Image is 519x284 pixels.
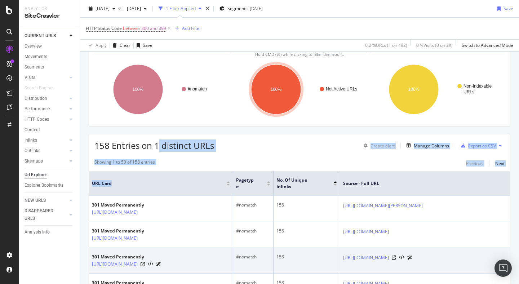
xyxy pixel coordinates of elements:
div: CURRENT URLS [25,32,56,40]
div: #nomatch [236,202,270,208]
div: Movements [25,53,47,61]
div: SiteCrawler [25,12,74,20]
a: Inlinks [25,137,67,144]
button: [DATE] [86,3,118,14]
text: Not Active URLs [326,86,357,92]
div: 158 [276,228,337,234]
a: Segments [25,63,75,71]
span: 2025 Aug. 24th [96,5,110,12]
div: A chart. [232,58,365,121]
a: HTTP Codes [25,116,67,123]
a: Analysis Info [25,228,75,236]
span: Hold CMD (⌘) while clicking to filter the report. [255,52,344,57]
a: Sitemaps [25,157,67,165]
div: Performance [25,105,50,113]
a: [URL][DOMAIN_NAME] [92,235,138,242]
a: AI Url Details [156,260,161,268]
div: Export as CSV [468,143,496,149]
button: View HTML Source [148,262,153,267]
div: Url Explorer [25,171,47,179]
div: Apply [96,42,107,48]
a: [URL][DOMAIN_NAME][PERSON_NAME] [343,202,423,209]
text: 100% [270,87,281,92]
div: Save [504,5,513,12]
text: URLs [463,89,474,94]
a: Content [25,126,75,134]
div: #nomatch [236,228,270,234]
button: [DATE] [124,3,150,14]
div: Sitemaps [25,157,43,165]
div: Visits [25,74,35,81]
a: Visit Online Page [141,262,145,266]
button: Create alert [361,140,395,151]
div: 301 Moved Permanently [92,228,161,234]
button: Save [494,3,513,14]
button: Switch to Advanced Mode [459,40,513,51]
div: Analytics [25,6,74,12]
a: Explorer Bookmarks [25,182,75,189]
button: 1 Filter Applied [156,3,204,14]
text: Non-Indexable [463,84,492,89]
div: Segments [25,63,44,71]
div: Add Filter [182,25,201,31]
button: Add Filter [172,24,201,33]
a: NEW URLS [25,197,67,204]
div: Switch to Advanced Mode [462,42,513,48]
div: Outlinks [25,147,40,155]
div: 158 [276,202,337,208]
span: between [123,25,140,31]
div: Analysis Info [25,228,50,236]
div: A chart. [370,58,503,121]
div: Explorer Bookmarks [25,182,63,189]
a: AI Url Details [407,254,412,261]
button: Next [495,159,505,168]
button: Segments[DATE] [217,3,266,14]
div: 301 Moved Permanently [92,254,161,260]
span: 300 and 399 [141,23,166,34]
div: 158 [276,254,337,260]
span: pagetype [236,177,256,190]
div: Manage Columns [414,143,449,149]
a: Movements [25,53,75,61]
div: DISAPPEARED URLS [25,207,61,222]
div: A chart. [94,58,227,121]
button: Export as CSV [458,140,496,151]
a: Distribution [25,95,67,102]
div: Create alert [371,143,395,149]
div: [DATE] [250,5,263,12]
span: HTTP Status Code [86,25,122,31]
div: Distribution [25,95,47,102]
a: Outlinks [25,147,67,155]
a: [URL][DOMAIN_NAME] [92,209,138,216]
text: 100% [133,87,144,92]
a: [URL][DOMAIN_NAME] [343,254,389,261]
button: Manage Columns [404,141,449,150]
span: Source - Full URL [343,180,503,187]
div: 1 Filter Applied [166,5,196,12]
a: Visits [25,74,67,81]
div: 301 Moved Permanently [92,202,161,208]
a: DISAPPEARED URLS [25,207,67,222]
div: HTTP Codes [25,116,49,123]
span: Segments [227,5,248,12]
a: Search Engines [25,84,62,92]
span: 158 Entries on 1 distinct URLs [94,139,214,151]
div: Open Intercom Messenger [494,259,512,277]
button: Apply [86,40,107,51]
a: Performance [25,105,67,113]
div: #nomatch [236,254,270,260]
a: CURRENT URLS [25,32,67,40]
div: Search Engines [25,84,54,92]
button: Save [134,40,152,51]
span: No. of Unique Inlinks [276,177,323,190]
a: Url Explorer [25,171,75,179]
text: 100% [408,87,420,92]
a: Overview [25,43,75,50]
span: vs [118,5,124,12]
div: Save [143,42,152,48]
a: Visit Online Page [392,256,396,260]
div: 0 % Visits ( 0 on 2K ) [416,42,453,48]
text: #nomatch [188,86,207,92]
span: URL Card [92,180,225,187]
div: NEW URLS [25,197,46,204]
